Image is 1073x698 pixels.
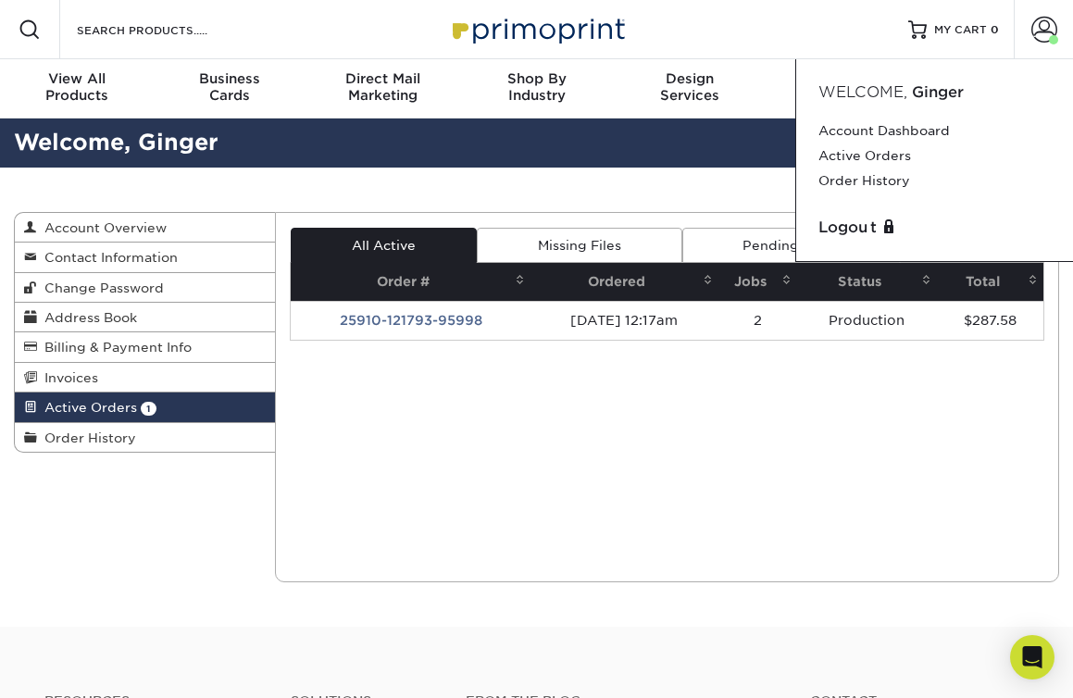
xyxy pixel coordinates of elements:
span: Direct Mail [306,70,460,87]
a: Change Password [15,273,275,303]
a: Billing & Payment Info [15,332,275,362]
span: Address Book [37,310,137,325]
span: Business [154,70,307,87]
td: $287.58 [937,301,1043,340]
span: Ginger [912,83,969,101]
div: Services [613,70,767,104]
th: Status [797,263,938,301]
span: 1 [141,402,156,416]
a: Resources& Templates [767,59,920,118]
th: Total [937,263,1043,301]
span: 0 [991,23,999,36]
div: & Templates [767,70,920,104]
a: Pending Proof [682,228,901,263]
span: Account Overview [37,220,167,235]
th: Ordered [530,263,717,301]
th: Jobs [718,263,797,301]
img: Primoprint [444,9,630,49]
span: Active Orders [37,400,137,415]
a: Active Orders 1 [15,393,275,422]
a: Order History [15,423,275,452]
span: Contact Information [37,250,178,265]
div: Marketing [306,70,460,104]
a: BusinessCards [154,59,307,118]
span: MY CART [934,22,987,38]
td: [DATE] 12:17am [530,301,717,340]
span: Change Password [37,280,164,295]
div: Open Intercom Messenger [1010,635,1054,679]
a: Contact Information [15,243,275,272]
span: Invoices [37,370,98,385]
a: Invoices [15,363,275,393]
div: Industry [460,70,614,104]
span: Shop By [460,70,614,87]
a: Order History [818,168,1051,193]
td: 25910-121793-95998 [291,301,530,340]
th: Order # [291,263,530,301]
a: Account Dashboard [818,118,1051,143]
a: Shop ByIndustry [460,59,614,118]
a: Missing Files [477,228,682,263]
div: Cards [154,70,307,104]
a: Active Orders [818,143,1051,168]
span: Order History [37,430,136,445]
a: Direct MailMarketing [306,59,460,118]
span: Resources [767,70,920,87]
a: Logout [818,217,1051,239]
a: Account Overview [15,213,275,243]
a: DesignServices [613,59,767,118]
a: Address Book [15,303,275,332]
span: Design [613,70,767,87]
td: Production [797,301,938,340]
span: Welcome, [818,83,907,101]
input: SEARCH PRODUCTS..... [75,19,256,41]
td: 2 [718,301,797,340]
a: All Active [291,228,477,263]
span: Billing & Payment Info [37,340,192,355]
